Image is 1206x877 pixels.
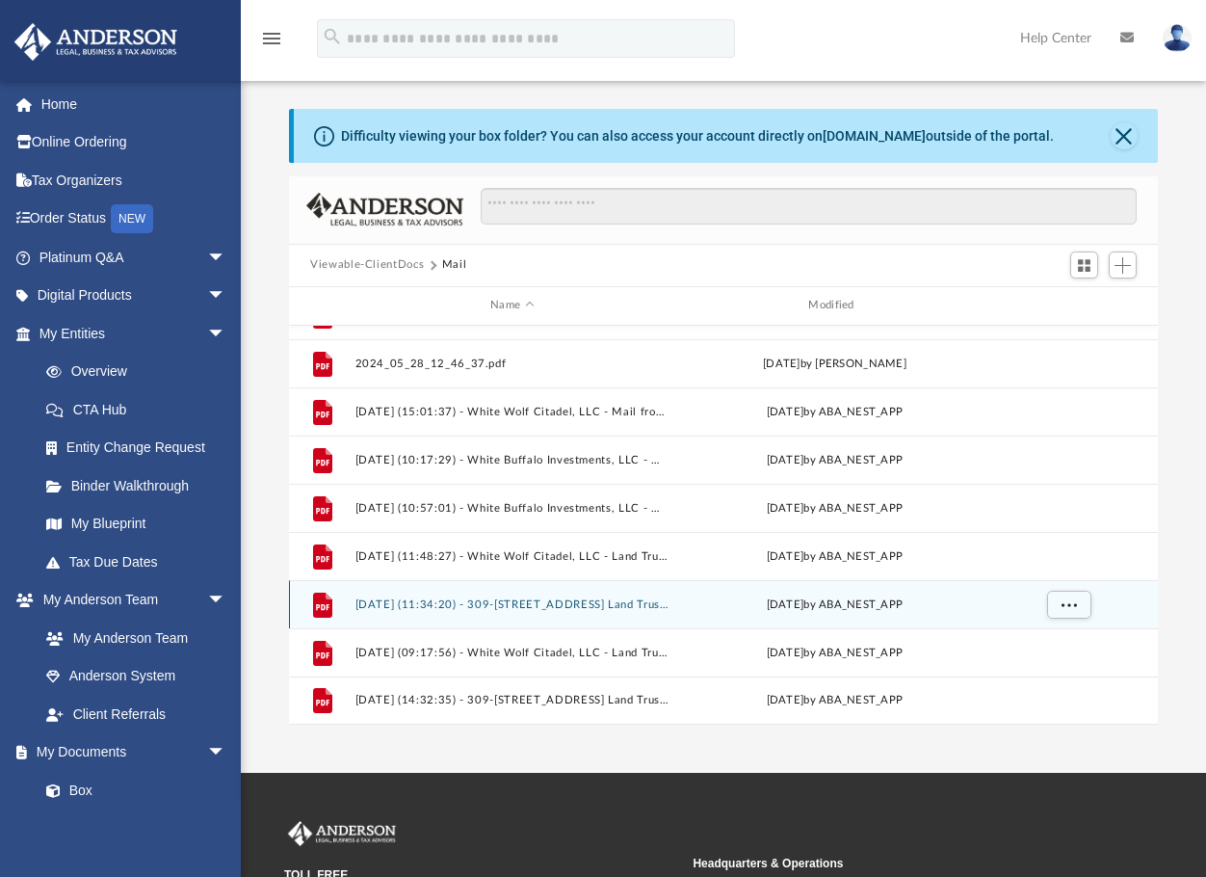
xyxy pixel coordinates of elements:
div: [DATE] by ABA_NEST_APP [677,403,991,420]
button: [DATE] (14:32:35) - 309-[STREET_ADDRESS] Land Trust - Land Trust Documents from SHERLOCK HOMES PE... [355,694,669,706]
button: [DATE] (11:48:27) - White Wolf Citadel, LLC - Land Trust Documents from Mayor, [GEOGRAPHIC_DATA]pdf [355,550,669,563]
div: NEW [111,204,153,233]
input: Search files and folders [481,188,1137,225]
span: arrow_drop_down [207,238,246,278]
button: Switch to Grid View [1070,252,1099,279]
div: Difficulty viewing your box folder? You can also access your account directly on outside of the p... [341,126,1054,146]
a: My Entitiesarrow_drop_down [13,314,255,353]
i: menu [260,27,283,50]
a: My Documentsarrow_drop_down [13,733,246,772]
div: [DATE] by [PERSON_NAME] [677,355,991,372]
img: Anderson Advisors Platinum Portal [284,821,400,846]
a: My Blueprint [27,505,246,544]
div: Modified [677,297,992,314]
button: Mail [442,256,467,274]
div: [DATE] by ABA_NEST_APP [677,596,991,613]
span: arrow_drop_down [207,314,246,354]
button: Viewable-ClientDocs [310,256,424,274]
div: id [298,297,346,314]
a: Online Ordering [13,123,255,162]
a: Entity Change Request [27,429,255,467]
div: id [1000,297,1135,314]
span: arrow_drop_down [207,581,246,621]
span: arrow_drop_down [207,277,246,316]
a: menu [260,37,283,50]
a: Overview [27,353,255,391]
a: Order StatusNEW [13,199,255,239]
button: [DATE] (15:01:37) - White Wolf Citadel, LLC - Mail from [PERSON_NAME].pdf [355,406,669,418]
a: Digital Productsarrow_drop_down [13,277,255,315]
button: [DATE] (10:57:01) - White Buffalo Investments, LLC - Mail from Bank of America.pdf [355,502,669,515]
a: Anderson System [27,657,246,696]
small: Headquarters & Operations [693,855,1088,872]
div: [DATE] by ABA_NEST_APP [677,644,991,661]
button: 2024_05_28_12_46_37.pdf [355,358,669,370]
button: Close [1111,122,1138,149]
a: Meeting Minutes [27,810,246,848]
button: [DATE] (11:34:20) - 309-[STREET_ADDRESS] Land Trust - Land Trust Documents from City of [GEOGRAPH... [355,598,669,611]
div: [DATE] by ABA_NEST_APP [677,499,991,517]
button: More options [1047,590,1091,619]
a: Tax Due Dates [27,543,255,581]
a: CTA Hub [27,390,255,429]
a: Client Referrals [27,695,246,733]
a: Binder Walkthrough [27,466,255,505]
a: Tax Organizers [13,161,255,199]
button: [DATE] (10:17:29) - White Buffalo Investments, LLC - Mail from FREEUP STORAGE DFW PORTFOLIO.pdf [355,454,669,466]
img: User Pic [1163,24,1192,52]
img: Anderson Advisors Platinum Portal [9,23,183,61]
span: arrow_drop_down [207,733,246,773]
a: My Anderson Team [27,619,236,657]
div: Name [354,297,669,314]
a: Box [27,771,236,810]
div: grid [289,326,1158,725]
button: Add [1109,252,1138,279]
div: [DATE] by ABA_NEST_APP [677,692,991,709]
a: Platinum Q&Aarrow_drop_down [13,238,255,277]
a: My Anderson Teamarrow_drop_down [13,581,246,620]
div: [DATE] by ABA_NEST_APP [677,451,991,468]
button: [DATE] (09:17:56) - White Wolf Citadel, LLC - Land Trust Documents from [PERSON_NAME].pdf [355,647,669,659]
a: [DOMAIN_NAME] [823,128,926,144]
i: search [322,26,343,47]
a: Home [13,85,255,123]
div: [DATE] by ABA_NEST_APP [677,547,991,565]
